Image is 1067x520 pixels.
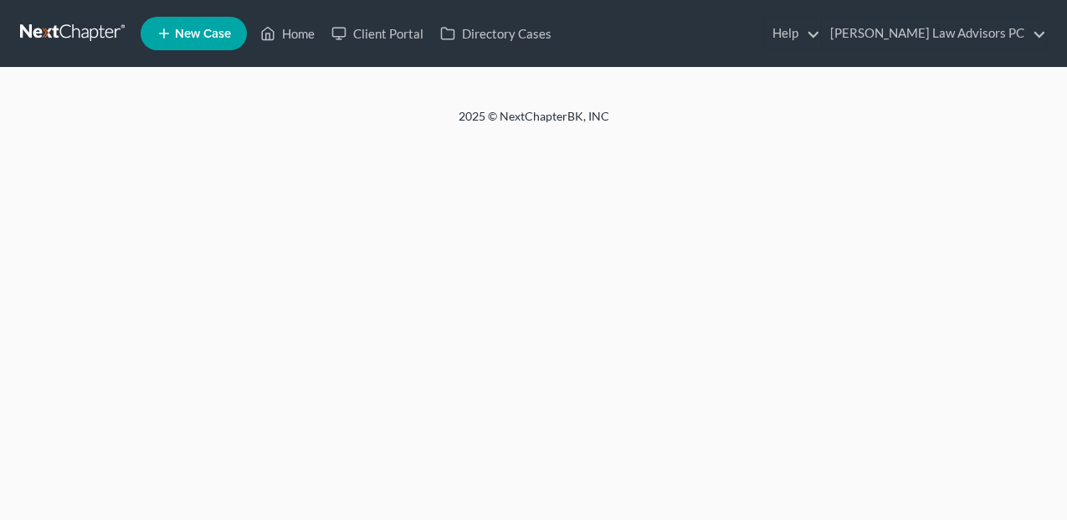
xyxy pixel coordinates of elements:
a: Home [252,18,323,49]
div: 2025 © NextChapterBK, INC [57,108,1011,138]
a: [PERSON_NAME] Law Advisors PC [822,18,1046,49]
a: Directory Cases [432,18,560,49]
a: Help [764,18,820,49]
new-legal-case-button: New Case [141,17,247,50]
a: Client Portal [323,18,432,49]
